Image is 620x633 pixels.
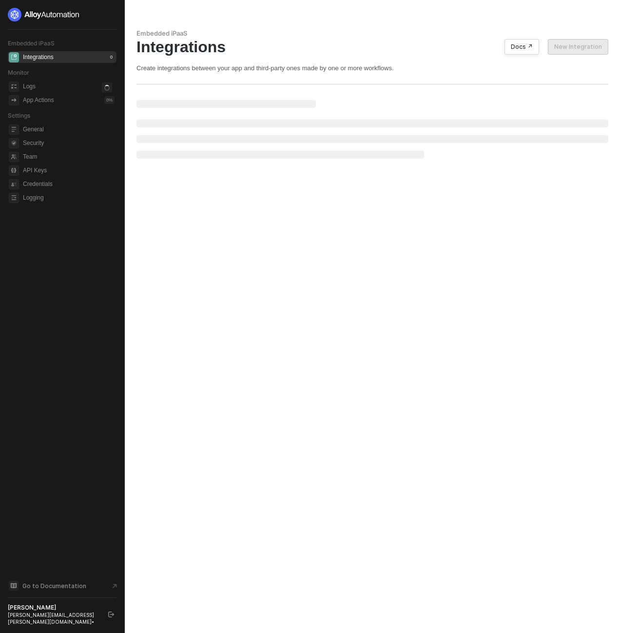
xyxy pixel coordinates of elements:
[23,151,115,163] span: Team
[23,82,36,91] div: Logs
[23,96,54,104] div: App Actions
[108,612,114,617] span: logout
[23,164,115,176] span: API Keys
[9,82,19,92] span: icon-logs
[136,64,608,72] div: Create integrations between your app and third-party ones made by one or more workflows.
[9,581,19,591] span: documentation
[504,39,539,55] button: Docs ↗
[9,95,19,105] span: icon-app-actions
[9,52,19,62] span: integrations
[108,53,115,61] div: 0
[511,43,533,51] div: Docs ↗
[102,82,112,93] span: icon-loader
[136,38,608,56] div: Integrations
[136,29,608,38] div: Embedded iPaaS
[9,179,19,189] span: credentials
[8,604,99,612] div: [PERSON_NAME]
[9,193,19,203] span: logging
[9,165,19,176] span: api-key
[9,152,19,162] span: team
[104,96,115,104] div: 0 %
[8,612,99,625] div: [PERSON_NAME][EMAIL_ADDRESS][PERSON_NAME][DOMAIN_NAME] •
[9,138,19,148] span: security
[9,124,19,135] span: general
[8,580,117,592] a: Knowledge Base
[8,40,55,47] span: Embedded iPaaS
[23,123,115,135] span: General
[23,53,54,61] div: Integrations
[22,582,86,590] span: Go to Documentation
[8,8,80,21] img: logo
[8,8,116,21] a: logo
[23,192,115,204] span: Logging
[110,581,119,591] span: document-arrow
[8,112,30,119] span: Settings
[8,69,29,76] span: Monitor
[548,39,608,55] button: New Integration
[23,178,115,190] span: Credentials
[23,137,115,149] span: Security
